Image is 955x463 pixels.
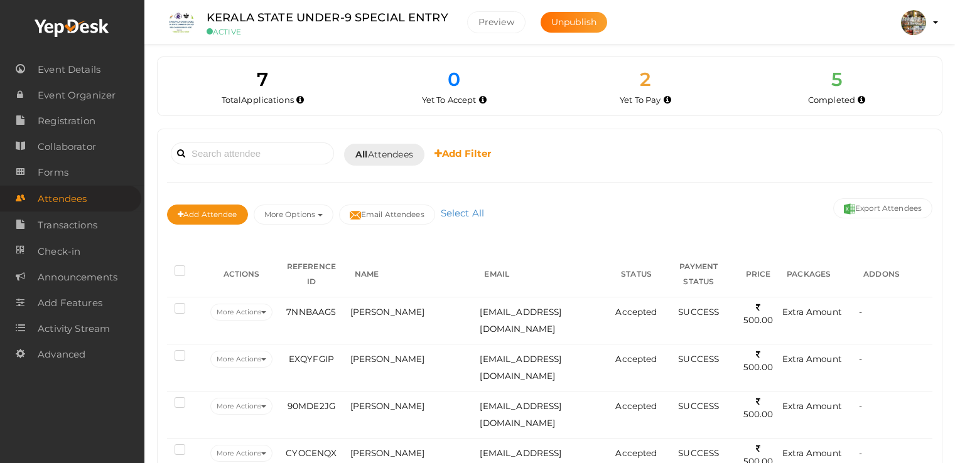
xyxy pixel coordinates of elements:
[779,252,856,297] th: PACKAGES
[859,307,862,317] span: -
[347,252,477,297] th: NAME
[782,354,841,364] span: Extra Amount
[296,97,304,104] i: Total number of applications
[38,290,102,316] span: Add Features
[434,147,492,159] b: Add Filter
[210,398,272,415] button: More Actions
[743,302,774,326] span: 500.00
[640,68,650,91] span: 2
[207,27,448,36] small: ACTIVE
[901,10,926,35] img: SNXIXYF2_small.jpeg
[448,68,460,91] span: 0
[257,68,268,91] span: 7
[479,97,487,104] i: Yet to be accepted by organizer
[38,57,100,82] span: Event Details
[350,307,425,317] span: [PERSON_NAME]
[831,68,843,91] span: 5
[477,252,612,297] th: EMAIL
[38,134,96,159] span: Collaborator
[737,252,779,297] th: PRICE
[38,186,87,211] span: Attendees
[678,448,719,458] span: SUCCESS
[856,252,932,297] th: ADDONS
[782,448,841,458] span: Extra Amount
[664,97,671,104] i: Accepted by organizer and yet to make payment
[615,401,657,411] span: Accepted
[289,354,334,364] span: EXQYFGIP
[467,11,526,33] button: Preview
[288,401,335,411] span: 90MDE2JG
[339,205,435,225] button: Email Attendees
[38,83,116,108] span: Event Organizer
[678,354,719,364] span: SUCCESS
[207,9,448,27] label: KERALA STATE UNDER-9 SPECIAL ENTRY
[38,316,110,341] span: Activity Stream
[859,448,862,458] span: -
[350,354,425,364] span: [PERSON_NAME]
[171,142,334,164] input: Search attendee
[38,239,80,264] span: Check-in
[743,396,774,420] span: 500.00
[833,198,932,218] button: Export Attendees
[38,213,97,238] span: Transactions
[350,210,361,221] img: mail-filled.svg
[422,95,477,105] span: Yet To Accept
[782,307,841,317] span: Extra Amount
[210,304,272,321] button: More Actions
[355,148,413,161] span: Attendees
[38,265,117,290] span: Announcements
[210,351,272,368] button: More Actions
[207,252,276,297] th: ACTIONS
[38,109,95,134] span: Registration
[350,401,425,411] span: [PERSON_NAME]
[480,307,561,334] span: [EMAIL_ADDRESS][DOMAIN_NAME]
[615,354,657,364] span: Accepted
[678,307,719,317] span: SUCCESS
[844,203,855,215] img: excel.svg
[551,16,596,28] span: Unpublish
[167,205,248,225] button: Add Attendee
[287,262,336,286] span: REFERENCE ID
[241,95,294,105] span: Applications
[782,401,841,411] span: Extra Amount
[743,349,774,373] span: 500.00
[286,307,336,317] span: 7NNBAAG5
[615,448,657,458] span: Accepted
[38,342,85,367] span: Advanced
[355,149,367,160] b: All
[38,160,68,185] span: Forms
[859,401,862,411] span: -
[612,252,660,297] th: STATUS
[169,10,194,35] img: BUMMMT2N_small.jpeg
[286,448,337,458] span: CYOCENQX
[678,401,719,411] span: SUCCESS
[480,354,561,381] span: [EMAIL_ADDRESS][DOMAIN_NAME]
[222,95,294,105] span: Total
[858,97,865,104] i: Accepted and completed payment succesfully
[254,205,333,225] button: More Options
[438,207,487,219] a: Select All
[615,307,657,317] span: Accepted
[859,354,862,364] span: -
[480,401,561,428] span: [EMAIL_ADDRESS][DOMAIN_NAME]
[541,12,607,33] button: Unpublish
[620,95,661,105] span: Yet To Pay
[210,445,272,462] button: More Actions
[661,252,737,297] th: PAYMENT STATUS
[808,95,855,105] span: Completed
